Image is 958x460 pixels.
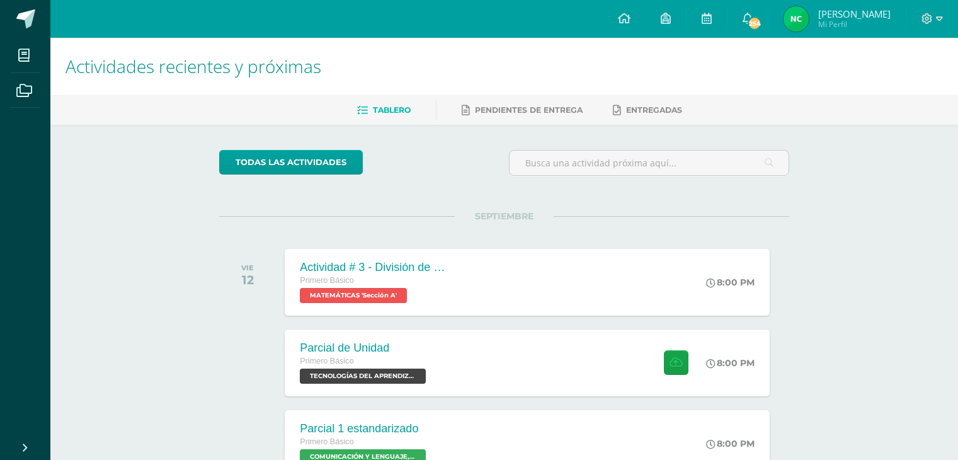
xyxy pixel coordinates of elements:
span: Primero Básico [300,437,353,446]
div: Parcial de Unidad [300,342,429,355]
span: Mi Perfil [818,19,891,30]
span: 254 [748,16,761,30]
a: todas las Actividades [219,150,363,175]
div: Actividad # 3 - División de Fracciones [300,261,451,274]
span: TECNOLOGÍAS DEL APRENDIZAJE Y LA COMUNICACIÓN 'Sección A' [300,369,426,384]
span: Tablero [373,105,411,115]
span: Pendientes de entrega [475,105,583,115]
div: 8:00 PM [706,438,755,449]
div: 8:00 PM [706,277,755,288]
span: MATEMÁTICAS 'Sección A' [300,288,407,303]
div: VIE [241,263,254,272]
span: [PERSON_NAME] [818,8,891,20]
span: Primero Básico [300,357,353,365]
span: SEPTIEMBRE [455,210,554,222]
div: 12 [241,272,254,287]
img: 858d4a7dc9c15dfe05787bb017ed9d30.png [784,6,809,32]
a: Pendientes de entrega [462,100,583,120]
div: Parcial 1 estandarizado [300,422,429,435]
span: Primero Básico [300,276,353,285]
span: Actividades recientes y próximas [66,54,321,78]
div: 8:00 PM [706,357,755,369]
a: Tablero [357,100,411,120]
input: Busca una actividad próxima aquí... [510,151,789,175]
a: Entregadas [613,100,682,120]
span: Entregadas [626,105,682,115]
